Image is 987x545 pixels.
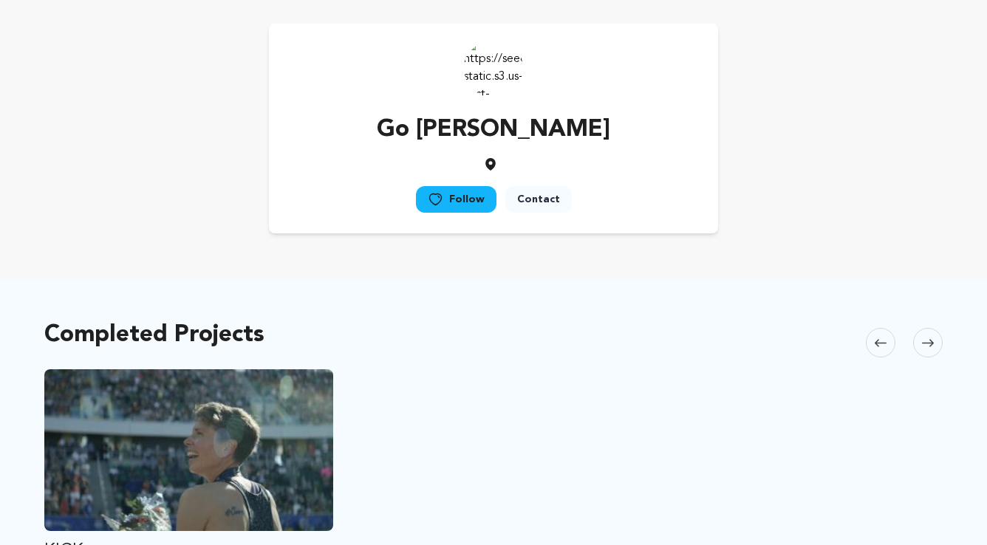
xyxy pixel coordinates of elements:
[44,325,264,346] h2: Completed Projects
[377,112,610,148] p: Go [PERSON_NAME]
[416,186,496,213] a: Follow
[464,38,523,97] img: https://seedandspark-static.s3.us-east-2.amazonaws.com/images/User/002/261/820/medium/ACg8ocI_Mhl...
[505,186,572,213] a: Contact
